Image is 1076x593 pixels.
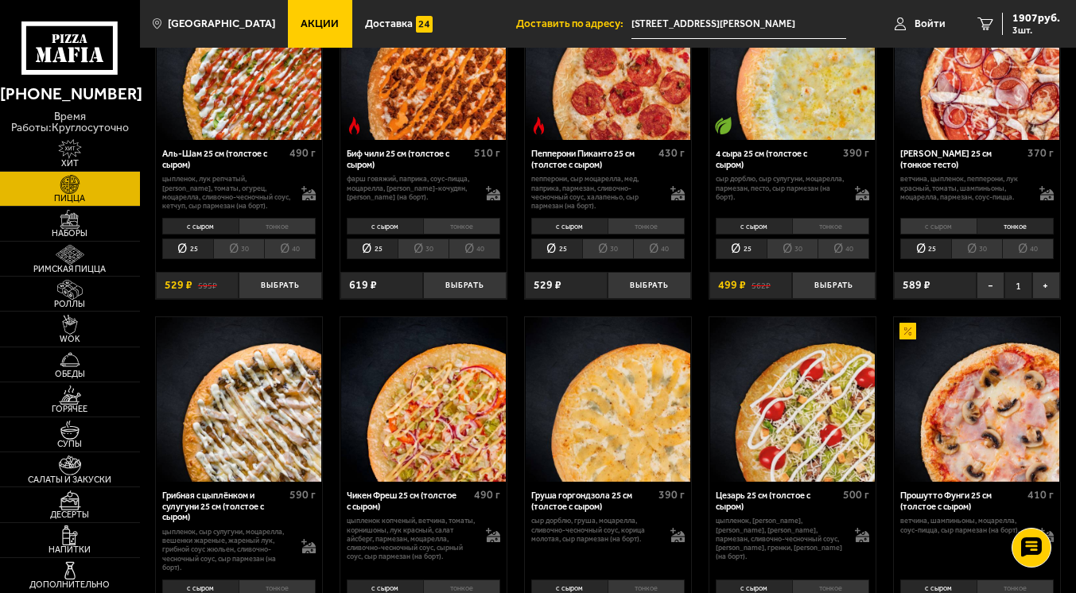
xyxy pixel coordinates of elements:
li: с сыром [900,218,977,234]
span: 1907 руб. [1012,13,1060,24]
img: Острое блюдо [346,117,363,134]
img: Цезарь 25 см (толстое с сыром) [710,317,874,481]
li: 25 [162,238,213,259]
div: Чикен Фреш 25 см (толстое с сыром) [347,490,470,512]
span: 1 [1004,272,1032,300]
span: 499 ₽ [718,280,746,291]
div: 4 сыра 25 см (толстое с сыром) [716,149,839,170]
div: Аль-Шам 25 см (толстое с сыром) [162,149,286,170]
p: цыпленок, сыр сулугуни, моцарелла, вешенки жареные, жареный лук, грибной соус Жюльен, сливочно-че... [162,527,290,572]
li: с сыром [531,218,608,234]
li: 25 [347,238,398,259]
a: Груша горгондзола 25 см (толстое с сыром) [525,317,691,481]
button: Выбрать [239,272,321,300]
a: Грибная с цыплёнком и сулугуни 25 см (толстое с сыром) [156,317,322,481]
span: [GEOGRAPHIC_DATA] [168,18,275,29]
li: 40 [818,238,869,259]
button: Выбрать [608,272,690,300]
li: 40 [1002,238,1054,259]
span: 500 г [843,488,869,502]
span: 510 г [474,146,500,160]
span: Войти [915,18,946,29]
p: ветчина, цыпленок, пепперони, лук красный, томаты, шампиньоны, моцарелла, пармезан, соус-пицца. [900,174,1028,201]
button: Выбрать [423,272,506,300]
s: 562 ₽ [752,280,771,291]
span: 490 г [289,146,316,160]
img: Акционный [899,323,916,339]
s: 595 ₽ [198,280,217,291]
li: тонкое [239,218,316,234]
div: Грибная с цыплёнком и сулугуни 25 см (толстое с сыром) [162,490,286,523]
li: с сыром [347,218,423,234]
span: 589 ₽ [903,280,930,291]
li: 25 [716,238,767,259]
span: 529 ₽ [165,280,192,291]
p: сыр дорблю, груша, моцарелла, сливочно-чесночный соус, корица молотая, сыр пармезан (на борт). [531,516,659,543]
img: 15daf4d41897b9f0e9f617042186c801.svg [416,16,433,33]
span: 370 г [1027,146,1054,160]
img: Прошутто Фунги 25 см (толстое с сыром) [895,317,1059,481]
span: 490 г [474,488,500,502]
li: тонкое [423,218,500,234]
p: цыпленок, [PERSON_NAME], [PERSON_NAME], [PERSON_NAME], пармезан, сливочно-чесночный соус, [PERSON... [716,516,844,560]
li: тонкое [608,218,685,234]
span: 529 ₽ [534,280,561,291]
li: 30 [767,238,818,259]
p: фарш говяжий, паприка, соус-пицца, моцарелла, [PERSON_NAME]-кочудян, [PERSON_NAME] (на борт). [347,174,475,201]
li: 30 [398,238,449,259]
li: тонкое [792,218,869,234]
li: 30 [582,238,633,259]
div: Биф чили 25 см (толстое с сыром) [347,149,470,170]
li: 25 [900,238,951,259]
button: − [977,272,1004,300]
p: цыпленок, лук репчатый, [PERSON_NAME], томаты, огурец, моцарелла, сливочно-чесночный соус, кетчуп... [162,174,290,210]
li: с сыром [162,218,239,234]
p: ветчина, шампиньоны, моцарелла, соус-пицца, сыр пармезан (на борт). [900,516,1028,534]
input: Ваш адрес доставки [631,10,847,39]
a: Цезарь 25 см (толстое с сыром) [709,317,876,481]
div: Пепперони Пиканто 25 см (толстое с сыром) [531,149,655,170]
li: 25 [531,238,582,259]
span: 3 шт. [1012,25,1060,35]
img: Грибная с цыплёнком и сулугуни 25 см (толстое с сыром) [157,317,320,481]
button: Выбрать [792,272,875,300]
img: Острое блюдо [530,117,547,134]
p: пепперони, сыр Моцарелла, мед, паприка, пармезан, сливочно-чесночный соус, халапеньо, сыр пармеза... [531,174,659,210]
li: 40 [264,238,316,259]
div: Прошутто Фунги 25 см (толстое с сыром) [900,490,1024,512]
button: + [1032,272,1060,300]
span: 410 г [1027,488,1054,502]
li: 40 [633,238,685,259]
li: с сыром [716,218,792,234]
span: 590 г [289,488,316,502]
li: 30 [951,238,1002,259]
span: Акции [301,18,339,29]
div: Цезарь 25 см (толстое с сыром) [716,490,839,512]
p: сыр дорблю, сыр сулугуни, моцарелла, пармезан, песто, сыр пармезан (на борт). [716,174,844,201]
img: Груша горгондзола 25 см (толстое с сыром) [526,317,689,481]
li: тонкое [977,218,1054,234]
span: 619 ₽ [349,280,377,291]
img: Чикен Фреш 25 см (толстое с сыром) [341,317,505,481]
p: цыпленок копченый, ветчина, томаты, корнишоны, лук красный, салат айсберг, пармезан, моцарелла, с... [347,516,475,560]
span: 430 г [658,146,685,160]
span: Доставить по адресу: [516,18,631,29]
li: 30 [213,238,264,259]
a: Чикен Фреш 25 см (толстое с сыром) [340,317,507,481]
div: Груша горгондзола 25 см (толстое с сыром) [531,490,655,512]
a: АкционныйПрошутто Фунги 25 см (толстое с сыром) [894,317,1060,481]
div: [PERSON_NAME] 25 см (тонкое тесто) [900,149,1024,170]
span: Доставка [365,18,413,29]
span: 390 г [658,488,685,502]
li: 40 [449,238,500,259]
span: Пушкинский район, Павловск, улица Васенко, 18 [631,10,847,39]
img: Вегетарианское блюдо [715,117,732,134]
span: 390 г [843,146,869,160]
